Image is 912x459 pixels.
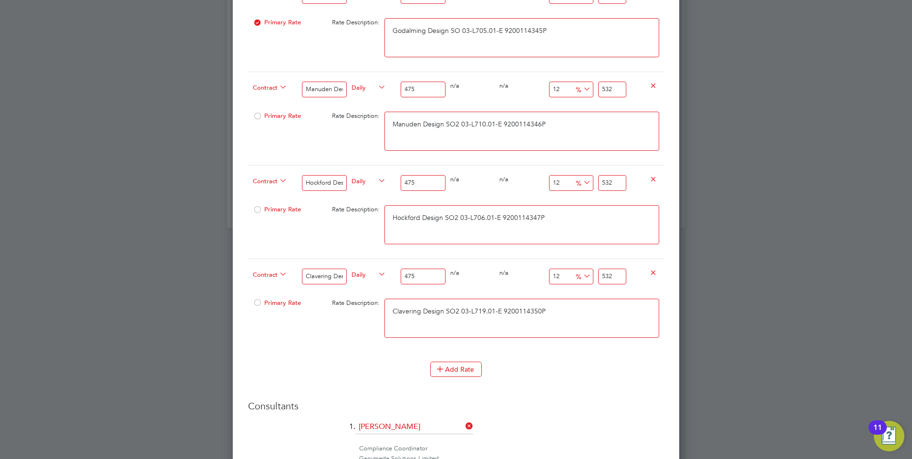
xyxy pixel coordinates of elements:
[253,18,301,26] span: Primary Rate
[253,175,287,186] span: Contract
[450,269,459,277] span: n/a
[499,82,508,90] span: n/a
[355,420,473,434] input: Search for...
[352,175,386,186] span: Daily
[572,177,592,188] span: %
[253,299,301,307] span: Primary Rate
[332,205,380,213] span: Rate Description:
[248,400,664,412] h3: Consultants
[248,420,664,444] li: 1.
[874,421,904,451] button: Open Resource Center, 11 new notifications
[332,18,380,26] span: Rate Description:
[499,175,508,183] span: n/a
[572,83,592,94] span: %
[450,82,459,90] span: n/a
[253,112,301,120] span: Primary Rate
[332,112,380,120] span: Rate Description:
[359,444,664,454] div: Compliance Coordinator
[352,82,386,92] span: Daily
[253,269,287,279] span: Contract
[572,271,592,281] span: %
[352,269,386,279] span: Daily
[253,82,287,92] span: Contract
[450,175,459,183] span: n/a
[332,299,380,307] span: Rate Description:
[499,269,508,277] span: n/a
[253,205,301,213] span: Primary Rate
[873,428,882,440] div: 11
[430,362,482,377] button: Add Rate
